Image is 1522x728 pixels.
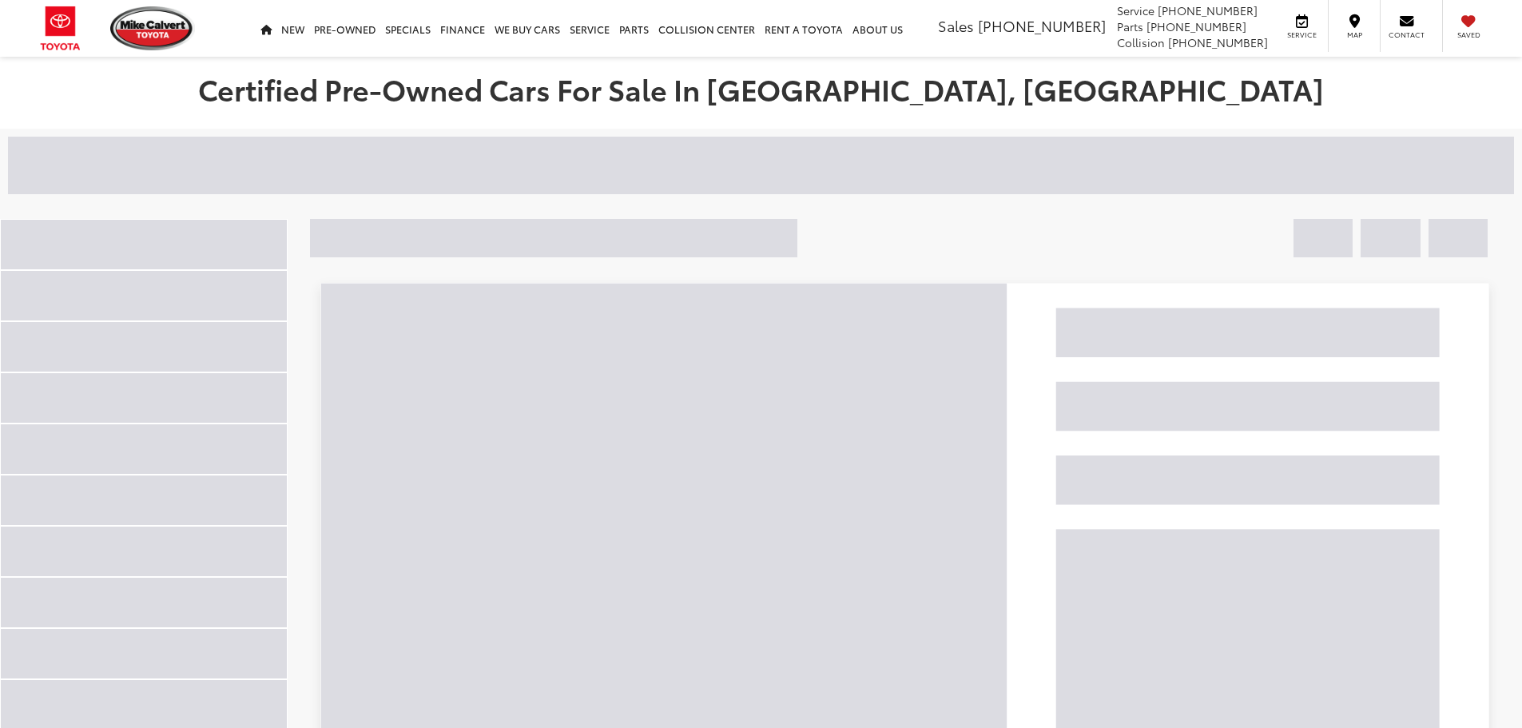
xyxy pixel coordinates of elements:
span: [PHONE_NUMBER] [978,15,1106,36]
img: Mike Calvert Toyota [110,6,195,50]
span: Sales [938,15,974,36]
span: Service [1284,30,1320,40]
span: Parts [1117,18,1143,34]
span: Collision [1117,34,1165,50]
span: [PHONE_NUMBER] [1158,2,1258,18]
span: Service [1117,2,1154,18]
span: Map [1337,30,1372,40]
span: [PHONE_NUMBER] [1146,18,1246,34]
span: [PHONE_NUMBER] [1168,34,1268,50]
span: Contact [1389,30,1425,40]
span: Saved [1451,30,1486,40]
